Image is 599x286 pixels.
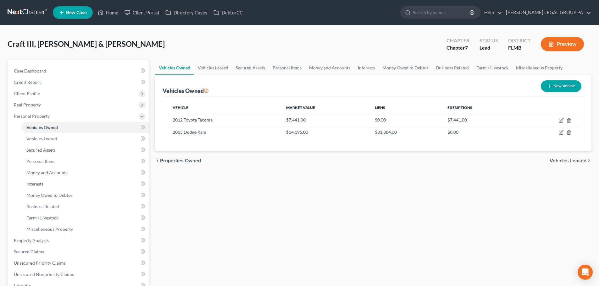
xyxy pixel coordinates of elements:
input: Search by name... [413,7,470,18]
a: Client Portal [121,7,162,18]
td: $14,195.00 [281,126,370,138]
a: Money Owed to Debtor [21,190,149,201]
div: Open Intercom Messenger [578,265,593,280]
span: Properties Owned [160,158,201,163]
td: $7,441.00 [281,114,370,126]
span: Miscellaneous Property [26,226,73,232]
span: Craft III, [PERSON_NAME] & [PERSON_NAME] [8,39,165,48]
button: New Vehicle [541,80,581,92]
button: Vehicles Leased chevron_right [550,158,591,163]
div: Chapter [446,44,469,51]
span: Property Analysis [14,238,49,243]
a: Unsecured Priority Claims [9,257,149,269]
a: Personal Items [21,156,149,167]
a: Vehicles Leased [21,133,149,144]
span: Personal Items [26,159,55,164]
span: Secured Claims [14,249,44,254]
div: Status [480,37,498,44]
a: Vehicles Owned [21,122,149,133]
a: Secured Assets [21,144,149,156]
a: Secured Claims [9,246,149,257]
td: 2015 Dodge Ram [168,126,281,138]
span: Client Profile [14,91,40,96]
td: $0.00 [442,126,522,138]
a: Unsecured Nonpriority Claims [9,269,149,280]
a: Business Related [432,60,473,75]
td: $31,384.00 [370,126,443,138]
span: Real Property [14,102,41,107]
i: chevron_left [155,158,160,163]
span: Vehicles Owned [26,125,58,130]
span: Personal Property [14,113,50,119]
div: Chapter [446,37,469,44]
a: Money and Accounts [305,60,354,75]
a: Interests [21,178,149,190]
a: Home [95,7,121,18]
a: Case Dashboard [9,65,149,77]
button: chevron_left Properties Owned [155,158,201,163]
div: District [508,37,531,44]
span: Unsecured Nonpriority Claims [14,272,74,277]
a: Vehicles Owned [155,60,194,75]
i: chevron_right [586,158,591,163]
span: Credit Report [14,79,41,85]
span: Farm / Livestock [26,215,58,220]
span: 7 [465,45,468,51]
a: DebtorCC [210,7,246,18]
span: Business Related [26,204,59,209]
th: Liens [370,101,443,114]
div: FLMB [508,44,531,51]
span: Vehicles Leased [550,158,586,163]
a: Farm / Livestock [21,212,149,224]
a: [PERSON_NAME] LEGAL GROUP PA [503,7,591,18]
span: Secured Assets [26,147,56,153]
a: Property Analysis [9,235,149,246]
span: Case Dashboard [14,68,46,73]
a: Interests [354,60,379,75]
th: Market Value [281,101,370,114]
td: $0.00 [370,114,443,126]
span: Vehicles Leased [26,136,57,141]
td: $7,441.00 [442,114,522,126]
a: Money and Accounts [21,167,149,178]
button: Preview [541,37,584,51]
a: Vehicles Leased [194,60,232,75]
a: Directory Cases [162,7,210,18]
div: Lead [480,44,498,51]
span: Money and Accounts [26,170,68,175]
a: Help [481,7,502,18]
a: Personal Items [269,60,305,75]
span: Unsecured Priority Claims [14,260,66,266]
th: Exemptions [442,101,522,114]
span: New Case [66,10,87,15]
td: 2012 Toyota Tacoma [168,114,281,126]
a: Secured Assets [232,60,269,75]
a: Farm / Livestock [473,60,512,75]
a: Miscellaneous Property [512,60,566,75]
span: Interests [26,181,43,186]
a: Credit Report [9,77,149,88]
a: Miscellaneous Property [21,224,149,235]
div: Vehicles Owned [163,87,209,94]
th: Vehicle [168,101,281,114]
span: Money Owed to Debtor [26,192,73,198]
a: Business Related [21,201,149,212]
a: Money Owed to Debtor [379,60,432,75]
